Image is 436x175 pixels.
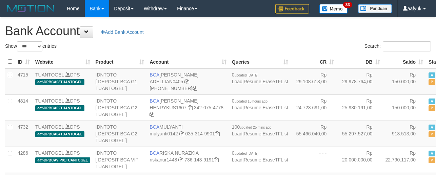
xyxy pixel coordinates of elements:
td: Rp 20.000.000,00 [337,147,382,173]
td: [PERSON_NAME] 342-075-4778 [147,94,229,121]
td: DPS [33,68,93,95]
a: TUANTOGEL [35,150,64,156]
td: Rp 24.723.691,00 [291,94,337,121]
span: updated 25 mins ago [240,126,271,129]
span: BCA [150,72,159,78]
td: MULYANTI 035-314-9901 [147,121,229,147]
span: Paused [429,79,435,85]
a: Resume [244,131,261,136]
span: aaf-DPBCA04TUANTOGEL [35,131,84,137]
span: BCA [150,124,159,130]
a: Load [232,131,242,136]
a: Load [232,157,242,162]
th: CR: activate to sort column ascending [291,55,337,68]
th: ID: activate to sort column ascending [15,55,33,68]
a: TUANTOGEL [35,98,64,104]
th: Queries: activate to sort column ascending [229,55,291,68]
td: Rp 150.000,00 [383,68,426,95]
a: Copy HENRYKUS1607 to clipboard [188,105,193,110]
td: RISKA NURAZKIA 736-143-9191 [147,147,229,173]
a: Load [232,105,242,110]
a: HENRYKUS1607 [150,105,186,110]
span: Active [429,151,435,156]
a: Resume [244,79,261,84]
span: | | [232,72,288,84]
td: Rp 29.108.613,00 [291,68,337,95]
input: Search: [383,41,431,51]
th: Account: activate to sort column ascending [147,55,229,68]
span: | | [232,98,288,110]
a: EraseTFList [262,79,288,84]
a: Copy mulyanti0142 to clipboard [179,131,184,136]
td: [PERSON_NAME] [PHONE_NUMBER] [147,68,229,95]
span: aaf-DPBCA08TUANTOGEL [35,79,84,85]
td: Rp 55.466.040,00 [291,121,337,147]
span: updated 18 hours ago [235,100,267,103]
span: Active [429,125,435,130]
td: Rp 25.930.191,00 [337,94,382,121]
td: Rp 150.000,00 [383,94,426,121]
td: 4715 [15,68,33,95]
td: 4732 [15,121,33,147]
td: DPS [33,147,93,173]
a: EraseTFList [262,157,288,162]
td: Rp 29.978.764,00 [337,68,382,95]
a: Resume [244,157,261,162]
td: IDNTOTO [ DEPOSIT BCA G2 TUANTOGEL ] [93,94,147,121]
select: Showentries [17,41,42,51]
span: 0 [232,72,258,78]
span: | | [232,124,288,136]
a: Resume [244,105,261,110]
span: 0 [232,98,267,104]
span: Active [429,72,435,78]
a: Copy 0353149901 to clipboard [215,131,220,136]
a: riskanur1448 [150,157,177,162]
span: Paused [429,105,435,111]
a: Load [232,79,242,84]
span: updated [DATE] [235,152,258,155]
span: 0 [232,150,258,156]
span: BCA [150,150,159,156]
h1: Bank Account [5,24,431,38]
th: Saldo: activate to sort column ascending [383,55,426,68]
td: Rp 55.297.527,00 [337,121,382,147]
th: DB: activate to sort column ascending [337,55,382,68]
label: Search: [364,41,431,51]
span: Paused [429,131,435,137]
th: Product: activate to sort column ascending [93,55,147,68]
td: 4286 [15,147,33,173]
a: Copy ADELLIAN0405 to clipboard [184,79,189,84]
span: aaf-DPBCA02TUANTOGEL [35,105,84,111]
a: Copy riskanur1448 to clipboard [178,157,183,162]
a: ADELLIAN0405 [150,79,183,84]
th: Website: activate to sort column ascending [33,55,93,68]
label: Show entries [5,41,57,51]
img: MOTION_logo.png [5,3,57,14]
td: DPS [33,121,93,147]
img: panduan.png [358,4,392,13]
span: Paused [429,157,435,163]
a: Add Bank Account [97,26,148,38]
span: 33 [343,2,352,8]
td: IDNTOTO [ DEPOSIT BCA G1 TUANTOGEL ] [93,68,147,95]
a: EraseTFList [262,105,288,110]
a: mulyanti0142 [150,131,178,136]
img: Feedback.jpg [275,4,309,14]
td: - - - [291,147,337,173]
td: Rp 22.790.117,00 [383,147,426,173]
td: Rp 913.513,00 [383,121,426,147]
span: updated [DATE] [235,73,258,77]
td: DPS [33,94,93,121]
span: 100 [232,124,272,130]
td: IDNTOTO [ DEPOSIT BCA VIP TUANTOGEL ] [93,147,147,173]
a: TUANTOGEL [35,124,64,130]
span: aaf-DPBCAVIP01TUANTOGEL [35,157,90,163]
a: Copy 7361439191 to clipboard [214,157,219,162]
span: | | [232,150,288,162]
span: BCA [150,98,159,104]
td: 4814 [15,94,33,121]
img: Button%20Memo.svg [319,4,348,14]
a: EraseTFList [262,131,288,136]
a: Copy 3420754778 to clipboard [150,112,154,117]
a: Copy 5655032115 to clipboard [193,86,197,91]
